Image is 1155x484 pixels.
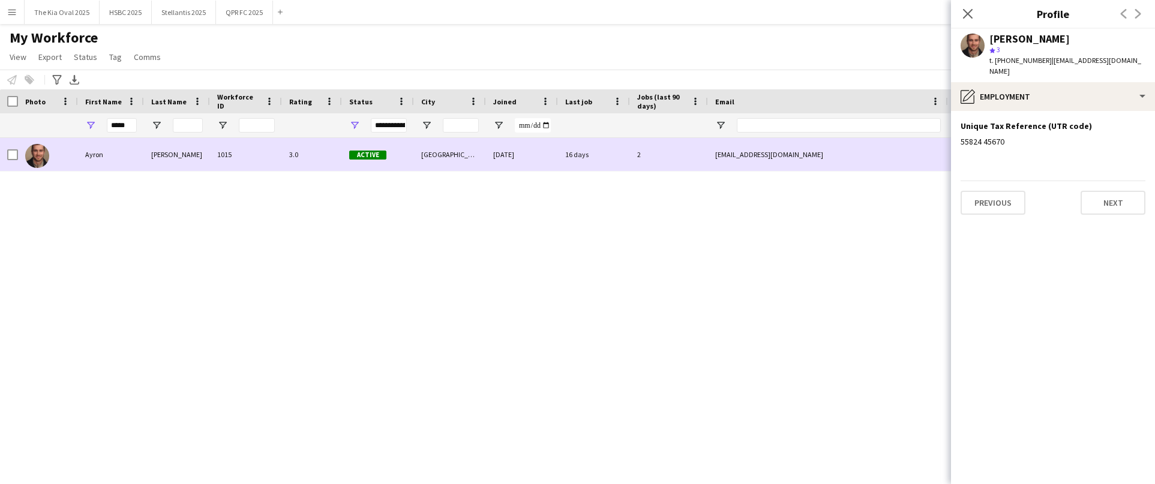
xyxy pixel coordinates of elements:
[50,73,64,87] app-action-btn: Advanced filters
[216,1,273,24] button: QPR FC 2025
[25,144,49,168] img: Ayron Campbell
[1081,191,1145,215] button: Next
[414,138,486,171] div: [GEOGRAPHIC_DATA]
[349,151,386,160] span: Active
[715,120,726,131] button: Open Filter Menu
[210,138,282,171] div: 1015
[997,45,1000,54] span: 3
[151,97,187,106] span: Last Name
[630,138,708,171] div: 2
[737,118,941,133] input: Email Filter Input
[289,97,312,106] span: Rating
[948,138,1102,171] div: [PHONE_NUMBER]
[10,29,98,47] span: My Workforce
[989,56,1052,65] span: t. [PHONE_NUMBER]
[134,52,161,62] span: Comms
[443,118,479,133] input: City Filter Input
[637,92,686,110] span: Jobs (last 90 days)
[989,56,1141,76] span: | [EMAIL_ADDRESS][DOMAIN_NAME]
[34,49,67,65] a: Export
[100,1,152,24] button: HSBC 2025
[85,120,96,131] button: Open Filter Menu
[85,97,122,106] span: First Name
[107,118,137,133] input: First Name Filter Input
[421,120,432,131] button: Open Filter Menu
[708,138,948,171] div: [EMAIL_ADDRESS][DOMAIN_NAME]
[217,120,228,131] button: Open Filter Menu
[421,97,435,106] span: City
[78,138,144,171] div: Ayron
[565,97,592,106] span: Last job
[25,1,100,24] button: The Kia Oval 2025
[5,49,31,65] a: View
[239,118,275,133] input: Workforce ID Filter Input
[109,52,122,62] span: Tag
[282,138,342,171] div: 3.0
[10,52,26,62] span: View
[349,97,373,106] span: Status
[493,97,517,106] span: Joined
[129,49,166,65] a: Comms
[69,49,102,65] a: Status
[989,34,1070,44] div: [PERSON_NAME]
[74,52,97,62] span: Status
[961,191,1025,215] button: Previous
[493,120,504,131] button: Open Filter Menu
[715,97,734,106] span: Email
[104,49,127,65] a: Tag
[349,120,360,131] button: Open Filter Menu
[951,82,1155,111] div: Employment
[951,6,1155,22] h3: Profile
[486,138,558,171] div: [DATE]
[515,118,551,133] input: Joined Filter Input
[173,118,203,133] input: Last Name Filter Input
[152,1,216,24] button: Stellantis 2025
[151,120,162,131] button: Open Filter Menu
[25,97,46,106] span: Photo
[961,136,1145,147] div: 55824 45670
[144,138,210,171] div: [PERSON_NAME]
[961,121,1092,131] h3: Unique Tax Reference (UTR code)
[38,52,62,62] span: Export
[67,73,82,87] app-action-btn: Export XLSX
[558,138,630,171] div: 16 days
[217,92,260,110] span: Workforce ID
